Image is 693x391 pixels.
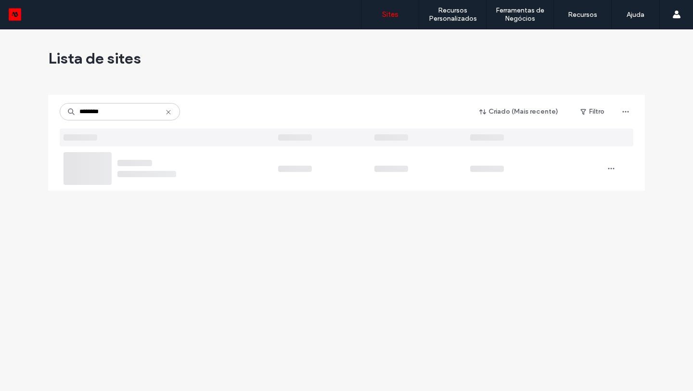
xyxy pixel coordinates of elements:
label: Ajuda [627,11,644,19]
span: Lista de sites [48,49,141,68]
label: Recursos [568,11,597,19]
span: Ajuda [22,7,46,15]
label: Sites [382,10,398,19]
button: Criado (Mais recente) [471,104,567,119]
label: Recursos Personalizados [419,6,486,23]
button: Filtro [571,104,614,119]
label: Ferramentas de Negócios [487,6,553,23]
